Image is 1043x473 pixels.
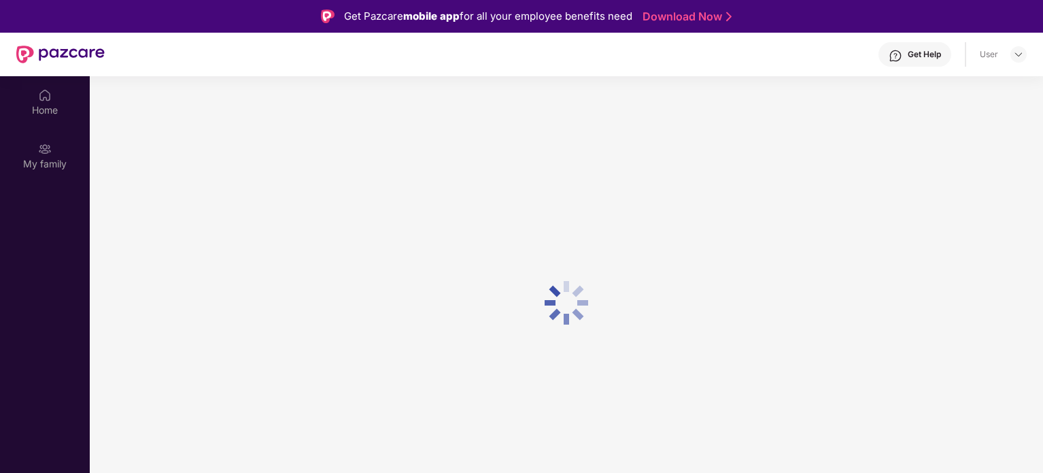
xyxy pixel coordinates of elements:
strong: mobile app [403,10,460,22]
img: Stroke [726,10,732,24]
div: User [980,49,998,60]
img: svg+xml;base64,PHN2ZyBpZD0iSG9tZSIgeG1sbnM9Imh0dHA6Ly93d3cudzMub3JnLzIwMDAvc3ZnIiB3aWR0aD0iMjAiIG... [38,88,52,102]
div: Get Pazcare for all your employee benefits need [344,8,632,25]
img: svg+xml;base64,PHN2ZyBpZD0iRHJvcGRvd24tMzJ4MzIiIHhtbG5zPSJodHRwOi8vd3d3LnczLm9yZy8yMDAwL3N2ZyIgd2... [1013,49,1024,60]
div: Get Help [908,49,941,60]
img: svg+xml;base64,PHN2ZyB3aWR0aD0iMjAiIGhlaWdodD0iMjAiIHZpZXdCb3g9IjAgMCAyMCAyMCIgZmlsbD0ibm9uZSIgeG... [38,142,52,156]
img: Logo [321,10,335,23]
img: svg+xml;base64,PHN2ZyBpZD0iSGVscC0zMngzMiIgeG1sbnM9Imh0dHA6Ly93d3cudzMub3JnLzIwMDAvc3ZnIiB3aWR0aD... [889,49,902,63]
img: New Pazcare Logo [16,46,105,63]
a: Download Now [643,10,728,24]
